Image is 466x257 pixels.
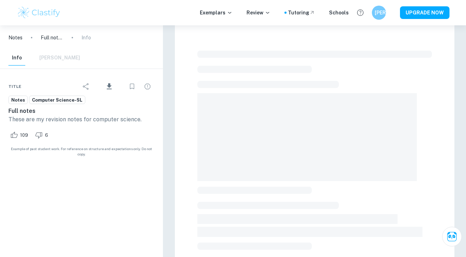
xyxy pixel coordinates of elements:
[400,6,449,19] button: UPGRADE NOW
[41,132,52,139] span: 6
[41,34,63,41] p: Full notes
[8,115,155,124] p: These are my revision notes for computer science.
[8,83,21,90] span: Title
[200,9,232,17] p: Exemplars
[354,7,366,19] button: Help and Feedback
[288,9,315,17] a: Tutoring
[125,79,139,94] div: Bookmark
[8,50,25,66] button: Info
[8,129,32,141] div: Like
[247,9,270,17] p: Review
[375,9,383,17] h6: [PERSON_NAME]
[140,79,155,94] div: Report issue
[81,34,91,41] p: Info
[372,6,386,20] button: [PERSON_NAME]
[33,129,52,141] div: Dislike
[8,34,22,41] a: Notes
[9,97,27,104] span: Notes
[29,97,85,104] span: Computer Science-SL
[8,146,155,157] span: Example of past student work. For reference on structure and expectations only. Do not copy.
[29,96,85,104] a: Computer Science-SL
[94,77,124,96] div: Download
[8,107,155,115] h6: Full notes
[17,6,61,20] img: Clastify logo
[8,96,28,104] a: Notes
[329,9,349,17] a: Schools
[79,79,93,94] div: Share
[442,227,462,246] button: Ask Clai
[16,132,32,139] span: 109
